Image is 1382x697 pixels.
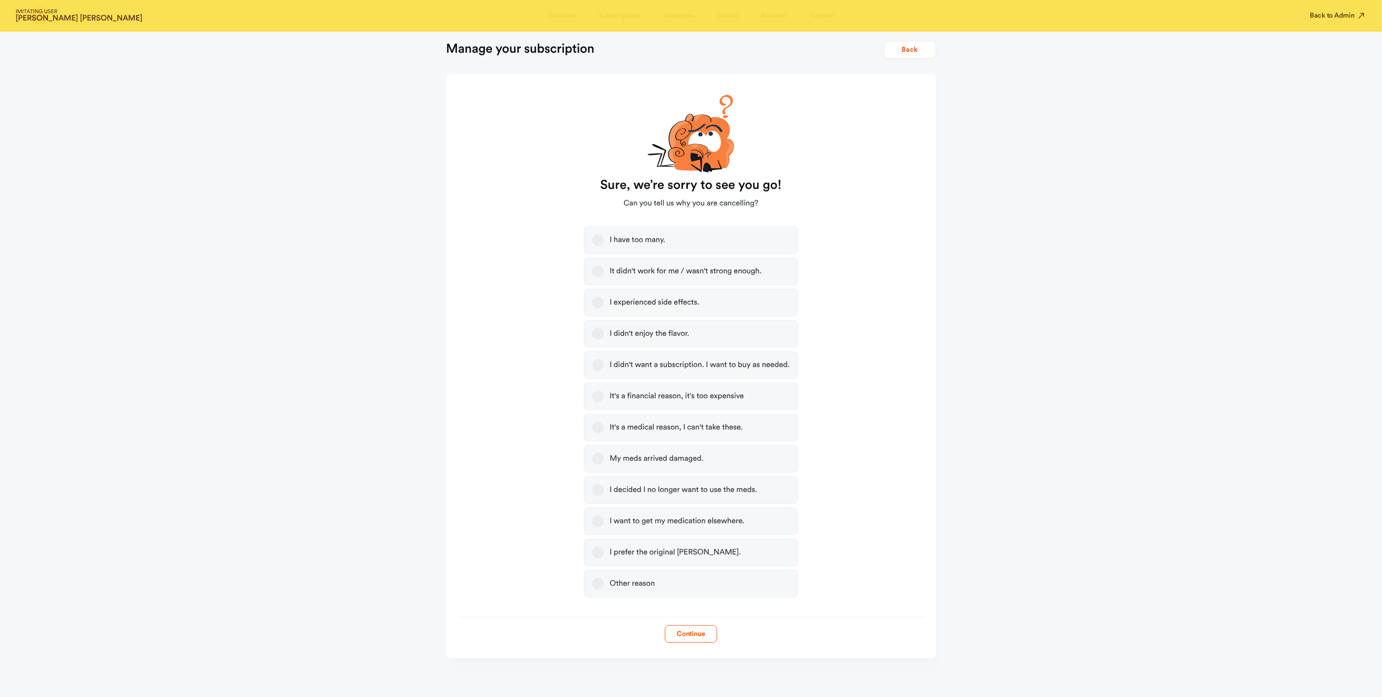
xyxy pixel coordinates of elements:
button: It's a financial reason, it's too expensive [592,390,604,402]
button: I prefer the original [PERSON_NAME]. [592,547,604,558]
button: My meds arrived damaged. [592,453,604,465]
button: Continue [665,625,717,643]
button: I experienced side effects. [592,297,604,308]
div: My meds arrived damaged. [610,454,703,464]
button: I want to get my medication elsewhere. [592,515,604,527]
button: It didn't work for me / wasn't strong enough. [592,266,604,277]
button: Other reason [592,578,604,590]
button: I have too many. [592,234,604,246]
button: I didn't want a subscription. I want to buy as needed. [592,359,604,371]
strong: Sure, we’re sorry to see you go! [601,177,782,193]
div: I decided I no longer want to use the meds. [610,485,757,495]
div: I want to get my medication elsewhere. [610,516,744,526]
img: cartoon-confuse-xvMLqgb5.svg [647,92,735,172]
div: I didn't want a subscription. I want to buy as needed. [610,360,790,370]
div: Other reason [610,579,655,589]
button: I decided I no longer want to use the meds. [592,484,604,496]
div: I didn't enjoy the flavor. [610,329,689,339]
div: I prefer the original [PERSON_NAME]. [610,548,741,557]
div: It's a medical reason, I can't take these. [610,423,743,432]
strong: [PERSON_NAME] [PERSON_NAME] [16,15,142,22]
button: It's a medical reason, I can't take these. [592,422,604,433]
button: Back [884,41,936,59]
span: IMITATING USER [16,9,142,15]
div: I experienced side effects. [610,298,700,307]
h1: Manage your subscription [446,41,595,57]
div: I have too many. [610,235,665,245]
span: Can you tell us why you are cancelling? [623,198,758,209]
div: It's a financial reason, it's too expensive [610,391,744,401]
button: Back to Admin [1310,11,1366,20]
button: I didn't enjoy the flavor. [592,328,604,340]
div: It didn't work for me / wasn't strong enough. [610,266,762,276]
